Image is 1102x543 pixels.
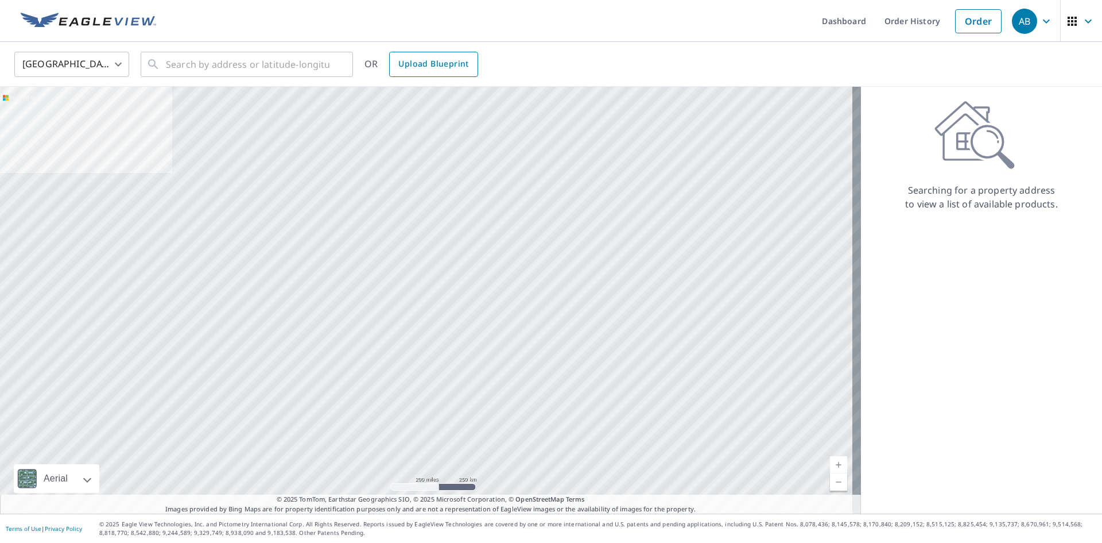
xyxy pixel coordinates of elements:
[389,52,478,77] a: Upload Blueprint
[955,9,1002,33] a: Order
[1012,9,1037,34] div: AB
[99,520,1096,537] p: © 2025 Eagle View Technologies, Inc. and Pictometry International Corp. All Rights Reserved. Repo...
[166,48,329,80] input: Search by address or latitude-longitude
[40,464,71,493] div: Aerial
[364,52,478,77] div: OR
[6,525,41,533] a: Terms of Use
[277,495,585,505] span: © 2025 TomTom, Earthstar Geographics SIO, © 2025 Microsoft Corporation, ©
[905,183,1058,211] p: Searching for a property address to view a list of available products.
[515,495,564,503] a: OpenStreetMap
[398,57,468,71] span: Upload Blueprint
[830,456,847,473] a: Current Level 5, Zoom In
[830,473,847,491] a: Current Level 5, Zoom Out
[566,495,585,503] a: Terms
[14,48,129,80] div: [GEOGRAPHIC_DATA]
[21,13,156,30] img: EV Logo
[6,525,82,532] p: |
[45,525,82,533] a: Privacy Policy
[14,464,99,493] div: Aerial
